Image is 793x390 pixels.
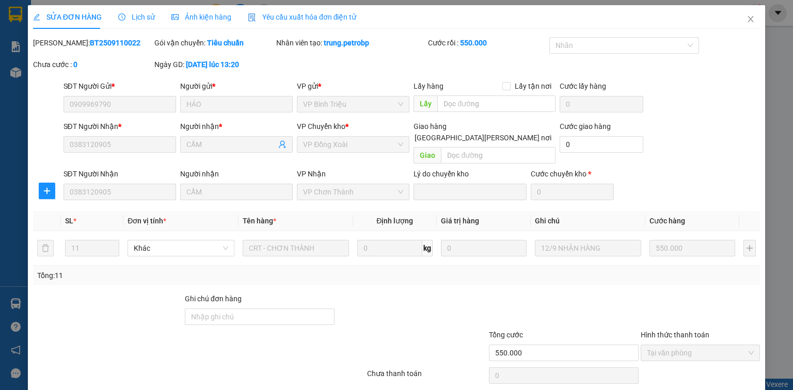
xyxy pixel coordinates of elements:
button: plus [743,240,756,256]
div: SĐT Người Nhận [64,168,176,180]
div: Chưa thanh toán [366,368,487,386]
span: Lấy tận nơi [511,80,556,92]
span: [GEOGRAPHIC_DATA][PERSON_NAME] nơi [410,132,556,143]
label: Ghi chú đơn hàng [185,295,242,303]
button: delete [37,240,54,256]
div: Người nhận [180,168,293,180]
span: Tên hàng [243,217,276,225]
b: 550.000 [460,39,487,47]
div: [PERSON_NAME]: [33,37,152,48]
b: 0 [73,60,77,69]
b: trung.petrobp [324,39,369,47]
span: VP Chơn Thành [303,184,403,200]
div: Gói vận chuyển: [154,37,274,48]
span: picture [171,13,179,21]
span: VP Bình Triệu [303,96,403,112]
b: [DATE] lúc 13:20 [186,60,239,69]
span: edit [33,13,40,21]
div: VP Nhận [297,168,409,180]
div: Tổng: 11 [37,270,307,281]
div: Người gửi [180,80,293,92]
b: BT2509110022 [90,39,140,47]
span: kg [422,240,433,256]
span: SL [65,217,73,225]
div: Người nhận [180,121,293,132]
span: close [747,15,755,23]
div: Lý do chuyển kho [414,168,526,180]
span: SỬA ĐƠN HÀNG [33,13,102,21]
div: Cước chuyển kho [531,168,614,180]
div: VP gửi [297,80,409,92]
span: Lịch sử [118,13,155,21]
span: Tổng cước [489,331,523,339]
input: Cước giao hàng [560,136,643,153]
button: plus [39,183,55,199]
span: Định lượng [376,217,413,225]
span: Lấy hàng [414,82,443,90]
div: Chưa cước : [33,59,152,70]
span: Cước hàng [649,217,685,225]
span: Lấy [414,95,437,112]
span: Tại văn phòng [647,345,754,361]
th: Ghi chú [531,211,645,231]
label: Hình thức thanh toán [641,331,709,339]
span: plus [39,187,55,195]
label: Cước lấy hàng [560,82,606,90]
div: Cước rồi : [428,37,547,48]
span: VP Đồng Xoài [303,137,403,152]
div: SĐT Người Nhận [64,121,176,132]
input: 0 [649,240,735,256]
div: Nhân viên tạo: [276,37,426,48]
input: Ghi chú đơn hàng [185,308,335,325]
div: SĐT Người Gửi [64,80,176,92]
input: Ghi Chú [535,240,641,256]
li: [PERSON_NAME][GEOGRAPHIC_DATA][PERSON_NAME] [5,5,150,80]
input: Cước lấy hàng [560,96,643,112]
label: Cước giao hàng [560,122,611,131]
input: Dọc đường [441,147,556,164]
input: Dọc đường [437,95,556,112]
input: 0 [441,240,527,256]
span: Ảnh kiện hàng [171,13,231,21]
span: clock-circle [118,13,125,21]
span: Giá trị hàng [441,217,479,225]
input: VD: Bàn, Ghế [243,240,349,256]
span: VP Chuyển kho [297,122,345,131]
span: Khác [134,240,228,256]
span: Giao [414,147,441,164]
b: Tiêu chuẩn [207,39,244,47]
span: Đơn vị tính [128,217,166,225]
img: icon [248,13,256,22]
button: Close [736,5,765,34]
span: Giao hàng [414,122,447,131]
span: Yêu cầu xuất hóa đơn điện tử [248,13,357,21]
div: Ngày GD: [154,59,274,70]
span: user-add [278,140,287,149]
